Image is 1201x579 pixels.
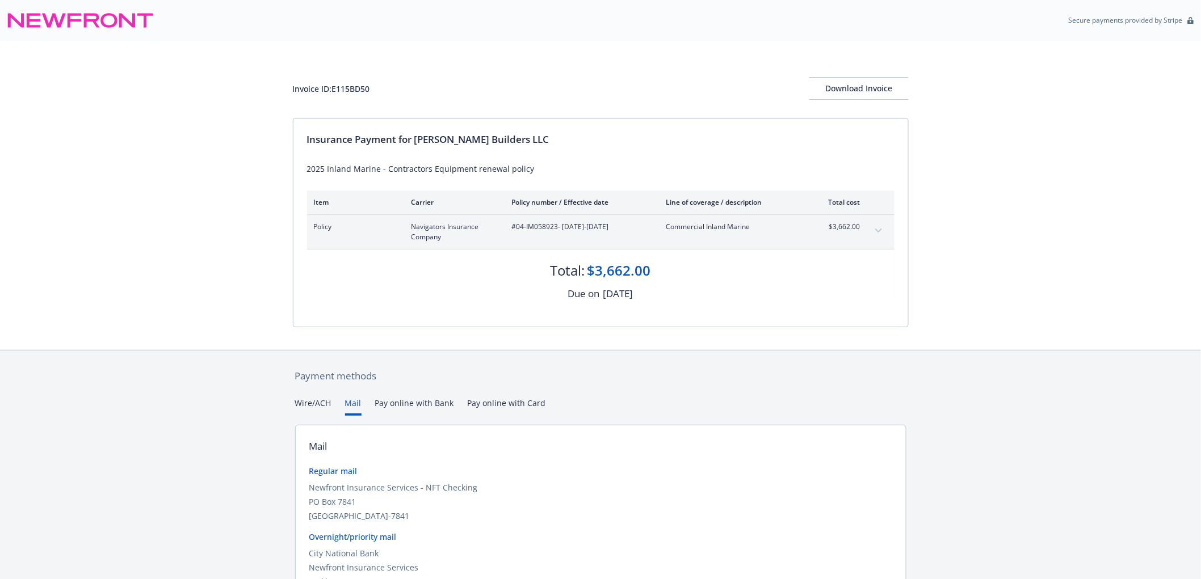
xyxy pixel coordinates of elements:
button: expand content [870,222,888,240]
div: City National Bank [309,547,892,559]
span: $3,662.00 [818,222,860,232]
div: Insurance Payment for [PERSON_NAME] Builders LLC [307,132,895,147]
div: Download Invoice [809,78,909,99]
div: $3,662.00 [587,261,651,280]
div: Policy number / Effective date [512,197,648,207]
div: Invoice ID: E115BD50 [293,83,370,95]
div: Newfront Insurance Services [309,561,892,573]
span: Policy [314,222,393,232]
div: Item [314,197,393,207]
span: #04-IM058923 - [DATE]-[DATE] [512,222,648,232]
div: Overnight/priority mail [309,531,892,543]
div: Total cost [818,197,860,207]
span: Navigators Insurance Company [411,222,494,242]
div: Mail [309,439,327,454]
div: 2025 Inland Marine - Contractors Equipment renewal policy [307,163,895,175]
div: Regular mail [309,465,892,477]
div: Payment methods [295,369,906,383]
div: [GEOGRAPHIC_DATA]-7841 [309,510,892,522]
div: PolicyNavigators Insurance Company#04-IM058923- [DATE]-[DATE]Commercial Inland Marine$3,662.00exp... [307,215,895,249]
button: Pay online with Bank [375,397,454,416]
span: Commercial Inland Marine [666,222,800,232]
div: [DATE] [603,286,633,301]
button: Pay online with Card [468,397,546,416]
div: Total: [551,261,585,280]
div: Due on [568,286,600,301]
div: Carrier [411,197,494,207]
div: PO Box 7841 [309,496,892,508]
button: Wire/ACH [295,397,331,416]
div: Newfront Insurance Services - NFT Checking [309,481,892,493]
div: Line of coverage / description [666,197,800,207]
button: Mail [345,397,362,416]
p: Secure payments provided by Stripe [1069,15,1183,25]
button: Download Invoice [809,77,909,100]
